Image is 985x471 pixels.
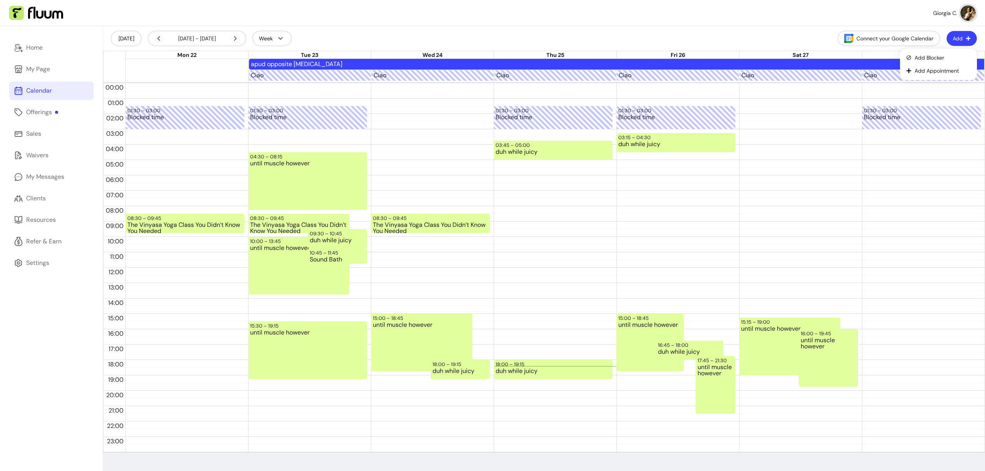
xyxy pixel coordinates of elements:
div: 16:45 – 18:00: duh while juicy [656,341,723,360]
div: 08:30 – 09:45 [127,215,163,222]
span: 19:00 [106,376,125,384]
div: 08:30 – 09:45: The Vinyasa Yoga Class You Didn’t Know You Needed [125,214,244,233]
div: 15:15 – 19:00: until muscle however [739,318,840,375]
a: Calendar [9,82,93,100]
div: 03:45 – 05:00 [496,141,532,149]
div: until muscle however [373,322,470,371]
div: The Vinyasa Yoga Class You Didn’t Know You Needed [250,222,347,232]
span: 03:00 [104,130,125,138]
span: Add Appointment [915,67,971,75]
span: 10:00 [106,237,125,245]
span: 15:00 [106,314,125,322]
span: 14:00 [106,299,125,307]
div: Ciao [864,71,982,80]
div: 18:00 – 19:15 [432,361,463,368]
span: 22:00 [105,422,125,430]
div: Blocked time [496,114,611,128]
div: 08:30 – 09:45: The Vinyasa Yoga Class You Didn’t Know You Needed [371,214,490,233]
a: Clients [9,189,93,208]
span: 16:00 [106,330,125,338]
div: Ciao [496,71,614,80]
span: 18:00 [106,360,125,368]
span: 23:00 [105,437,125,445]
span: Fri 26 [671,52,685,58]
img: avatar [960,5,976,21]
button: [DATE] [111,31,142,46]
a: Refer & Earn [9,232,93,251]
span: 07:00 [104,191,125,199]
a: My Messages [9,168,93,186]
span: 08:00 [104,206,125,215]
div: Resources [26,215,56,225]
img: Google Calendar Icon [844,34,853,43]
div: 01:30 – 03:00 [127,107,162,114]
div: 09:30 – 10:45: duh while juicy [308,229,367,248]
div: 16:00 – 19:45 [801,330,833,337]
div: duh while juicy [618,141,733,151]
span: Add Blocker [915,54,971,62]
span: 09:00 [104,222,125,230]
div: Clients [26,194,46,203]
div: 08:30 – 09:45: The Vinyasa Yoga Class You Didn’t Know You Needed [248,214,349,233]
a: Waivers [9,146,93,165]
div: until muscle however [698,364,733,413]
span: Mon 22 [177,52,197,58]
a: Settings [9,254,93,272]
button: Add [947,31,977,46]
div: 04:30 – 08:15: until muscle however [248,152,367,210]
div: 16:45 – 18:00 [658,341,690,349]
div: 04:30 – 08:15 [250,153,284,160]
div: Ciao [741,71,860,80]
a: Resources [9,211,93,229]
div: 01:30 – 03:00: Blocked time [616,106,735,129]
div: Calendar [26,86,52,95]
span: 17:00 [107,345,125,353]
div: Settings [26,258,49,268]
div: apud opposite hypochondria [251,60,982,69]
div: 01:30 – 03:00: Blocked time [494,106,613,129]
div: Refer & Earn [26,237,62,246]
div: duh while juicy [496,149,611,159]
div: 03:15 – 04:30 [618,134,653,141]
span: 02:00 [104,114,125,122]
div: 17:45 – 21:30: until muscle however [696,356,735,414]
div: 15:00 – 18:45: until muscle however [371,314,472,371]
div: 01:30 – 03:00 [864,107,899,114]
div: Waivers [26,151,48,160]
div: 10:45 – 11:45 [310,249,340,256]
span: 11:00 [108,253,125,261]
div: My Page [26,65,50,74]
div: duh while juicy [496,368,611,378]
div: Blocked time [618,114,733,128]
span: Sat 27 [793,52,809,58]
div: 01:30 – 03:00 [618,107,653,114]
span: 00:00 [104,83,125,92]
div: 01:30 – 03:00: Blocked time [248,106,367,129]
div: Blocked time [864,114,979,128]
div: duh while juicy [432,368,488,378]
div: until muscle however [618,322,682,371]
img: Fluum Logo [9,6,63,20]
div: 15:00 – 18:45: until muscle however [616,314,684,371]
div: 08:30 – 09:45 [250,215,286,222]
span: 01:00 [106,99,125,107]
div: duh while juicy [310,237,366,248]
div: duh while juicy [658,349,721,359]
span: 13:00 [107,283,125,291]
span: 12:00 [107,268,125,276]
div: 03:45 – 05:00: duh while juicy [494,141,613,160]
a: Offerings [9,103,93,121]
div: 01:30 – 03:00 [250,107,285,114]
ul: Add [903,52,974,77]
div: 10:00 – 13:45 [250,238,283,245]
div: until muscle however [801,337,856,386]
div: Sales [26,129,41,138]
div: Sound Bath [310,256,366,263]
div: 01:30 – 03:00: Blocked time [125,106,244,129]
a: Home [9,38,93,57]
span: Thu 25 [546,52,564,58]
div: 08:30 – 09:45 [373,215,409,222]
button: Week [252,31,292,46]
div: Blocked time [250,114,365,128]
div: 15:30 – 19:15 [250,322,280,330]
